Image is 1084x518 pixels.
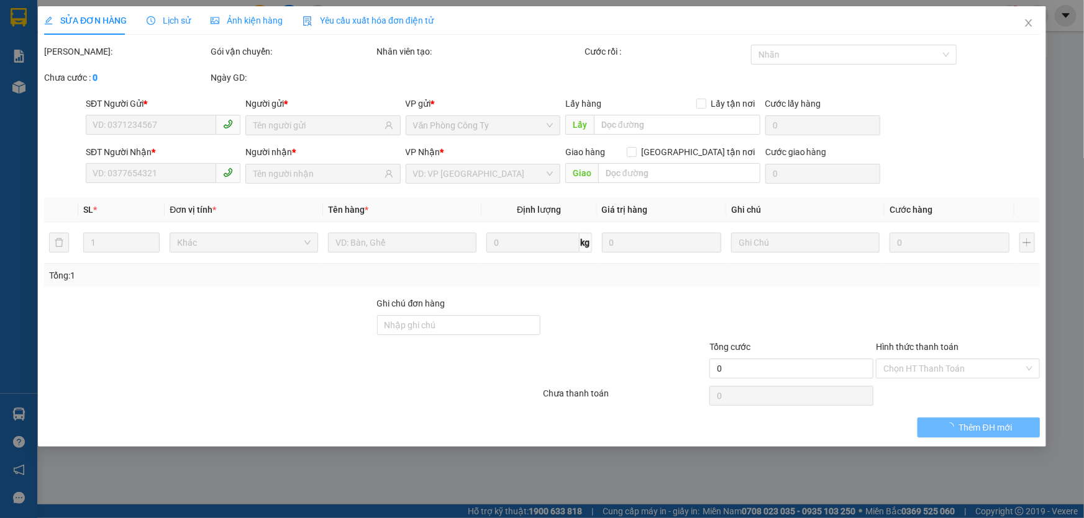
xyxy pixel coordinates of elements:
[517,205,561,215] span: Định lượng
[147,16,191,25] span: Lịch sử
[377,315,541,335] input: Ghi chú đơn hàng
[876,342,959,352] label: Hình thức thanh toán
[147,16,155,25] span: clock-circle
[303,16,312,26] img: icon
[602,205,648,215] span: Giá trị hàng
[223,167,233,177] span: phone
[93,73,98,83] b: 0
[413,116,553,135] span: Văn Phòng Công Ty
[211,71,375,84] div: Ngày GD:
[706,97,760,110] span: Lấy tận nơi
[765,99,821,109] label: Cước lấy hàng
[177,233,311,252] span: Khác
[170,205,216,215] span: Đơn vị tính
[328,233,476,252] input: VD: Bàn, Ghế
[1024,18,1034,28] span: close
[637,145,760,159] span: [GEOGRAPHIC_DATA] tận nơi
[245,97,400,110] div: Người gửi
[377,298,445,308] label: Ghi chú đơn hàng
[709,342,750,352] span: Tổng cước
[49,269,419,282] div: Tổng: 1
[542,386,709,408] div: Chưa thanh toán
[945,422,959,431] span: loading
[211,45,375,58] div: Gói vận chuyển:
[406,97,560,110] div: VP gửi
[44,16,53,25] span: edit
[594,115,760,135] input: Dọc đường
[731,233,880,252] input: Ghi Chú
[890,205,932,215] span: Cước hàng
[565,147,605,157] span: Giao hàng
[406,147,440,157] span: VP Nhận
[598,163,760,183] input: Dọc đường
[253,118,381,132] input: Tên người gửi
[585,45,749,58] div: Cước rồi :
[1011,6,1046,41] button: Close
[328,205,368,215] span: Tên hàng
[890,233,1009,252] input: 0
[303,16,434,25] span: Yêu cầu xuất hóa đơn điện tử
[211,16,219,25] span: picture
[918,418,1040,437] button: Thêm ĐH mới
[44,45,208,58] div: [PERSON_NAME]:
[580,233,592,252] span: kg
[765,164,880,184] input: Cước giao hàng
[44,16,127,25] span: SỬA ĐƠN HÀNG
[726,198,885,222] th: Ghi chú
[765,115,880,135] input: Cước lấy hàng
[765,147,827,157] label: Cước giao hàng
[959,421,1012,434] span: Thêm ĐH mới
[565,163,598,183] span: Giao
[385,121,393,130] span: user
[49,233,69,252] button: delete
[602,233,722,252] input: 0
[385,169,393,178] span: user
[44,71,208,84] div: Chưa cước :
[245,145,400,159] div: Người nhận
[86,97,240,110] div: SĐT Người Gửi
[1019,233,1035,252] button: plus
[565,99,601,109] span: Lấy hàng
[86,145,240,159] div: SĐT Người Nhận
[223,119,233,129] span: phone
[83,205,93,215] span: SL
[565,115,594,135] span: Lấy
[253,167,381,181] input: Tên người nhận
[377,45,583,58] div: Nhân viên tạo:
[211,16,283,25] span: Ảnh kiện hàng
